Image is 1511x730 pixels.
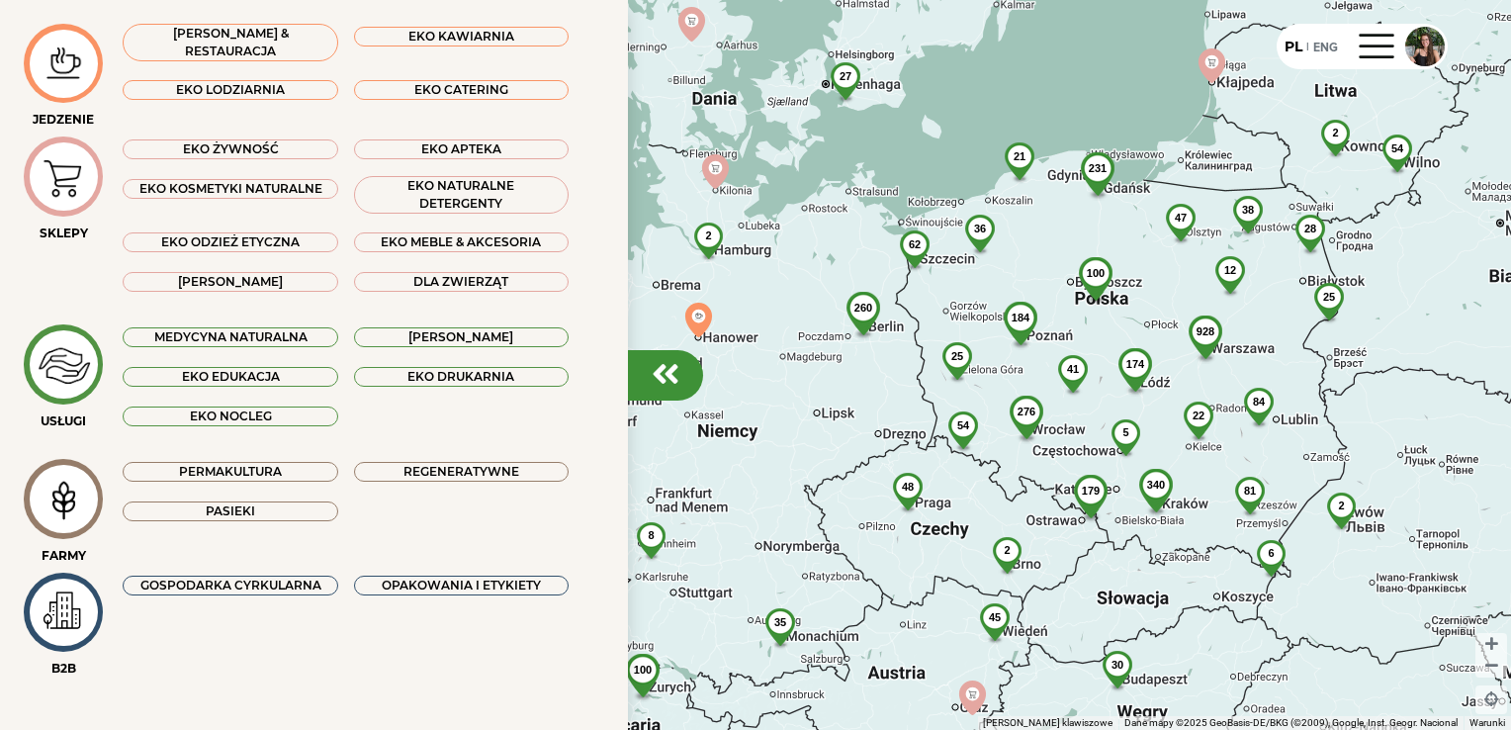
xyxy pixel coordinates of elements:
img: 260 [831,292,896,356]
div: MEDYCYNA NATURALNA [123,327,337,347]
span: 35 [774,616,786,628]
div: | [1302,39,1313,56]
span: 12 [1224,264,1236,276]
span: 260 [854,302,872,314]
span: 54 [1391,142,1403,154]
span: 100 [634,664,652,676]
img: icon-image [31,332,97,398]
div: [PERSON_NAME] & RESTAURACJA [123,24,337,61]
div: Permakultura [123,462,337,482]
span: 8 [648,529,654,541]
div: EKO CATERING [354,80,569,100]
div: Regeneratywne [354,462,569,482]
div: Pasieki [123,502,337,521]
span: 45 [989,611,1001,623]
span: 62 [909,238,921,250]
div: DLA ZWIERZĄT [354,272,569,292]
img: icon-image [31,583,97,641]
span: 54 [957,419,969,431]
div: EKO DRUKARNIA [354,367,569,387]
img: 184 [988,302,1053,366]
span: 81 [1244,485,1256,497]
span: 30 [1111,659,1123,671]
span: Dane mapy ©2025 GeoBasis-DE/BKG (©2009), Google, Inst. Geogr. Nacional [1124,717,1458,728]
span: 276 [1018,406,1035,417]
img: 340 [1123,469,1189,533]
div: JEDZENIE [24,111,103,129]
div: SKLEPY [24,225,103,242]
div: EKO KAWIARNIA [354,27,569,46]
span: 2 [1004,544,1010,556]
span: 27 [840,70,851,82]
span: 2 [1332,127,1338,138]
span: 100 [1087,267,1105,279]
img: 174 [1103,348,1168,412]
img: 231 [1065,152,1130,217]
img: 928 [1173,316,1238,380]
div: PL [1285,37,1302,57]
span: 47 [1175,212,1187,224]
span: 174 [1126,358,1144,370]
span: 2 [705,229,711,241]
div: EKO KOSMETYKI NATURALNE [123,179,337,199]
span: 340 [1147,479,1165,491]
span: 231 [1089,162,1107,174]
img: icon-image [31,145,97,209]
div: EKO MEBLE & AKCESORIA [354,232,569,252]
img: 100 [1063,257,1128,321]
a: Warunki (otwiera się w nowej karcie) [1469,717,1505,728]
span: 5 [1122,426,1128,438]
div: [PERSON_NAME] [123,272,337,292]
span: 48 [902,481,914,493]
div: EKO EDUKACJA [123,367,337,387]
img: icon-image [31,40,97,88]
div: EKO ŻYWNOŚĆ [123,139,337,159]
div: OPAKOWANIA I ETYKIETY [354,576,569,595]
div: EKO ODZIEŻ ETYCZNA [123,232,337,252]
div: FARMY [24,547,103,565]
span: 2 [1338,500,1344,511]
span: 84 [1253,396,1265,408]
span: 179 [1082,485,1100,497]
img: 100 [610,654,675,718]
span: 6 [1268,547,1274,559]
div: EKO NATURALNE DETERGENTY [354,176,569,214]
div: EKO APTEKA [354,139,569,159]
div: EKO LODZIARNIA [123,80,337,100]
img: icon-image [31,468,97,531]
span: 28 [1304,223,1316,234]
img: 276 [994,396,1059,460]
span: 36 [974,223,986,234]
div: USŁUGI [24,412,103,430]
span: 22 [1193,410,1204,421]
div: B2B [24,660,103,678]
div: [PERSON_NAME] [354,327,569,347]
span: 21 [1014,150,1025,162]
span: 184 [1012,312,1029,323]
span: 38 [1242,204,1254,216]
div: EKO NOCLEG [123,407,337,426]
span: 25 [1323,291,1335,303]
button: Skróty klawiszowe [983,716,1112,730]
div: GOSPODARKA CYRKULARNA [123,576,337,595]
img: 179 [1058,475,1123,539]
span: 41 [1067,363,1079,375]
div: ENG [1313,36,1338,57]
span: 928 [1197,325,1214,337]
span: 25 [951,350,963,362]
